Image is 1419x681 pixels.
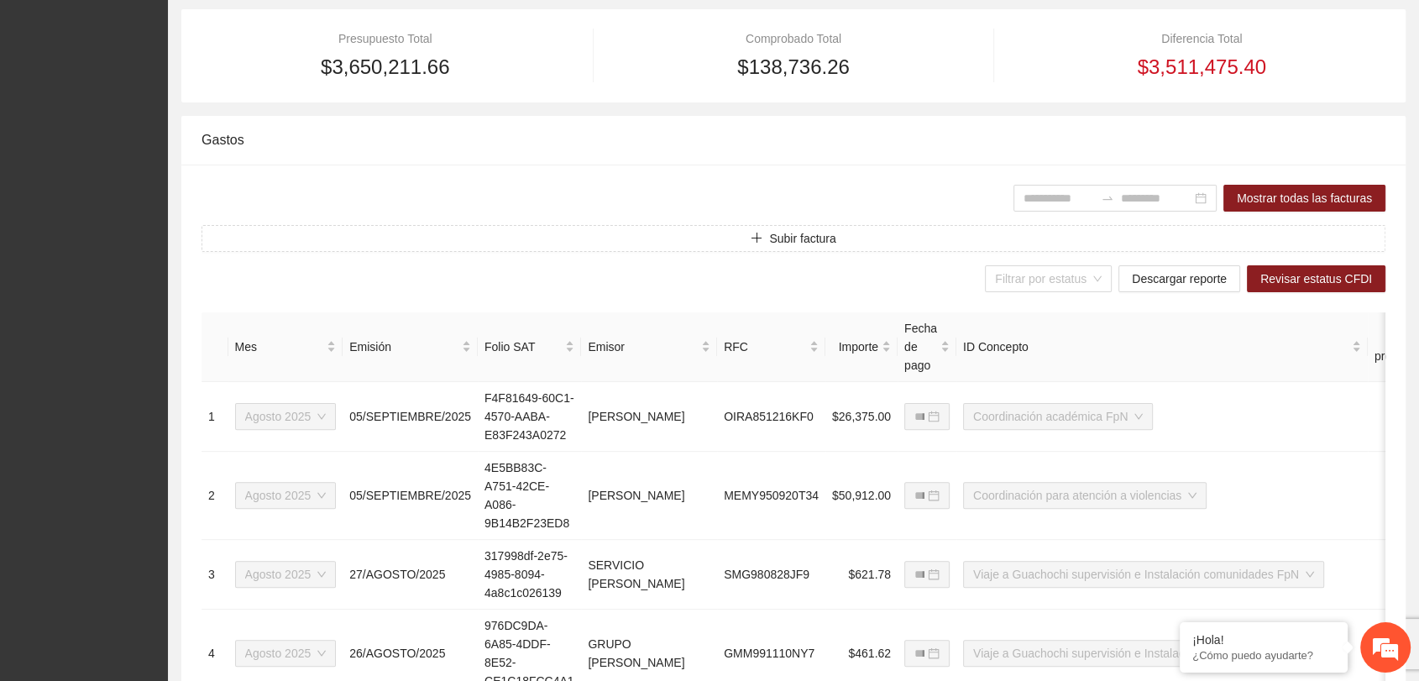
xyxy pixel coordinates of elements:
button: plusSubir factura [202,225,1385,252]
div: ¡Hola! [1192,633,1335,647]
span: Emisor [588,338,698,356]
span: Folio SAT [484,338,562,356]
td: 1 [202,382,228,452]
span: Emisión [349,338,458,356]
span: Descargar reporte [1132,270,1227,288]
th: Mes [228,312,343,382]
td: 2 [202,452,228,540]
div: Diferencia Total [1018,29,1385,48]
textarea: Escriba su mensaje y pulse “Intro” [8,458,320,517]
td: $50,912.00 [825,452,898,540]
span: Coordinación académica FpN [973,404,1143,429]
span: Viaje a Guachochi supervisión e Instalación comunidades FpN [973,641,1314,666]
th: RFC [717,312,825,382]
span: $138,736.26 [737,51,849,83]
div: Gastos [202,116,1385,164]
td: F4F81649-60C1-4570-AABA-E83F243A0272 [478,382,581,452]
th: Fecha de pago [898,312,956,382]
span: ID Concepto [963,338,1348,356]
span: Importe [832,338,878,356]
td: $621.78 [825,540,898,610]
span: Viaje a Guachochi supervisión e Instalación comunidades FpN [973,562,1314,587]
th: Emisor [581,312,717,382]
td: 27/AGOSTO/2025 [343,540,478,610]
span: Agosto 2025 [245,404,327,429]
span: Agosto 2025 [245,641,327,666]
span: $3,650,211.66 [321,51,449,83]
td: 05/SEPTIEMBRE/2025 [343,452,478,540]
span: plus [751,232,762,245]
button: Descargar reporte [1118,265,1240,292]
span: to [1101,191,1114,205]
td: SMG980828JF9 [717,540,825,610]
th: Emisión [343,312,478,382]
span: Fecha de pago [904,319,937,375]
button: Revisar estatus CFDI [1247,265,1385,292]
p: ¿Cómo puedo ayudarte? [1192,649,1335,662]
span: Coordinación para atención a violencias [973,483,1196,508]
td: MEMY950920T34 [717,452,825,540]
div: Minimizar ventana de chat en vivo [275,8,316,49]
span: Revisar estatus CFDI [1260,270,1372,288]
span: Agosto 2025 [245,562,327,587]
th: Importe [825,312,898,382]
td: $26,375.00 [825,382,898,452]
td: 317998df-2e75-4985-8094-4a8c1c026139 [478,540,581,610]
span: Estamos en línea. [97,224,232,394]
span: $3,511,475.40 [1137,51,1265,83]
td: 4E5BB83C-A751-42CE-A086-9B14B2F23ED8 [478,452,581,540]
th: Folio SAT [478,312,581,382]
span: Mes [235,338,324,356]
button: Mostrar todas las facturas [1223,185,1385,212]
span: Mostrar todas las facturas [1237,189,1372,207]
td: [PERSON_NAME] [581,452,717,540]
div: Presupuesto Total [202,29,569,48]
td: 05/SEPTIEMBRE/2025 [343,382,478,452]
span: Agosto 2025 [245,483,327,508]
span: swap-right [1101,191,1114,205]
td: OIRA851216KF0 [717,382,825,452]
td: 3 [202,540,228,610]
td: SERVICIO [PERSON_NAME] [581,540,717,610]
th: ID Concepto [956,312,1368,382]
span: RFC [724,338,806,356]
td: [PERSON_NAME] [581,382,717,452]
span: Subir factura [769,229,835,248]
div: Comprobado Total [618,29,968,48]
div: Chatee con nosotros ahora [87,86,282,107]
